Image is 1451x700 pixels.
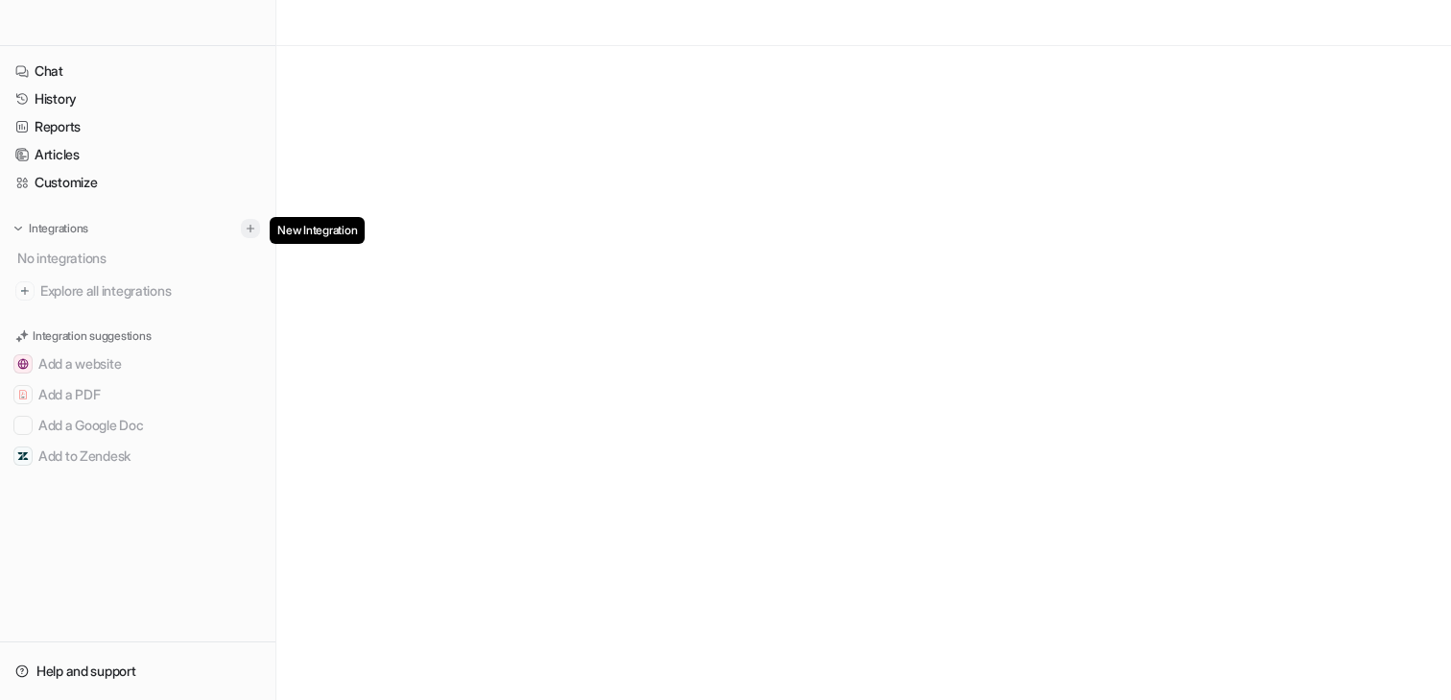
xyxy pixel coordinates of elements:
[40,276,260,306] span: Explore all integrations
[244,222,257,235] img: menu_add.svg
[8,658,268,685] a: Help and support
[8,278,268,304] a: Explore all integrations
[12,222,25,235] img: expand menu
[8,58,268,84] a: Chat
[8,169,268,196] a: Customize
[8,379,268,410] button: Add a PDFAdd a PDF
[17,450,29,462] img: Add to Zendesk
[8,219,94,238] button: Integrations
[8,349,268,379] button: Add a websiteAdd a website
[12,242,268,274] div: No integrations
[17,358,29,370] img: Add a website
[17,389,29,400] img: Add a PDF
[17,420,29,431] img: Add a Google Doc
[8,141,268,168] a: Articles
[8,441,268,471] button: Add to ZendeskAdd to Zendesk
[8,113,268,140] a: Reports
[29,221,88,236] p: Integrations
[15,281,35,301] img: explore all integrations
[8,410,268,441] button: Add a Google DocAdd a Google Doc
[270,217,365,244] span: New Integration
[8,85,268,112] a: History
[33,327,151,345] p: Integration suggestions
